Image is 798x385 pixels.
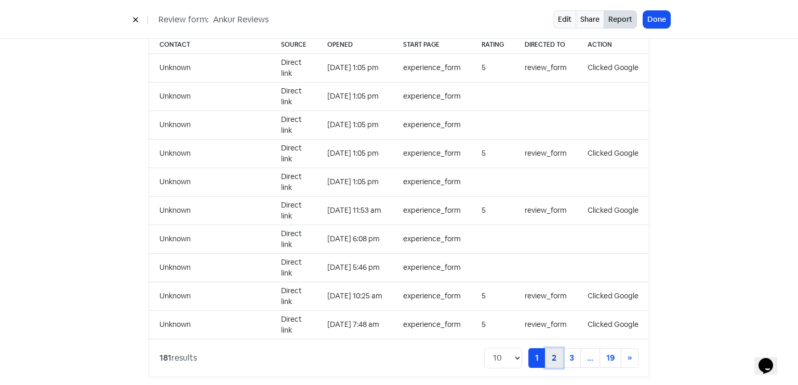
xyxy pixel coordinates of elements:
[317,82,393,111] td: [DATE] 1:05 pm
[271,225,317,253] td: Direct link
[271,196,317,225] td: Direct link
[149,53,271,82] td: Unknown
[514,310,577,339] td: review_form
[158,13,209,26] span: Review form:
[393,225,471,253] td: experience_form
[149,253,271,282] td: Unknown
[317,139,393,168] td: [DATE] 1:05 pm
[577,310,649,339] td: Clicked Google
[577,196,649,225] td: Clicked Google
[563,348,581,368] a: 3
[317,282,393,310] td: [DATE] 10:25 am
[553,10,576,29] a: Edit
[471,53,514,82] td: 5
[576,10,604,29] a: Share
[393,168,471,196] td: experience_form
[317,225,393,253] td: [DATE] 6:08 pm
[317,253,393,282] td: [DATE] 5:46 pm
[149,225,271,253] td: Unknown
[514,36,577,54] th: Directed to
[271,282,317,310] td: Direct link
[577,53,649,82] td: Clicked Google
[271,36,317,54] th: Source
[159,352,171,363] strong: 181
[393,139,471,168] td: experience_form
[393,36,471,54] th: Start page
[393,310,471,339] td: experience_form
[271,168,317,196] td: Direct link
[317,168,393,196] td: [DATE] 1:05 pm
[628,352,632,363] span: »
[471,310,514,339] td: 5
[471,36,514,54] th: Rating
[149,282,271,310] td: Unknown
[471,139,514,168] td: 5
[393,282,471,310] td: experience_form
[393,82,471,111] td: experience_form
[621,348,639,368] a: Next
[514,139,577,168] td: review_form
[317,53,393,82] td: [DATE] 1:05 pm
[149,36,271,54] th: Contact
[393,53,471,82] td: experience_form
[604,10,637,29] button: Report
[577,282,649,310] td: Clicked Google
[580,348,600,368] a: ...
[393,253,471,282] td: experience_form
[577,36,649,54] th: Action
[271,310,317,339] td: Direct link
[600,348,621,368] a: 19
[317,196,393,225] td: [DATE] 11:53 am
[528,348,546,368] a: 1
[471,282,514,310] td: 5
[149,111,271,139] td: Unknown
[271,82,317,111] td: Direct link
[271,139,317,168] td: Direct link
[271,53,317,82] td: Direct link
[577,139,649,168] td: Clicked Google
[317,36,393,54] th: Opened
[149,196,271,225] td: Unknown
[271,253,317,282] td: Direct link
[393,111,471,139] td: experience_form
[754,343,788,375] iframe: chat widget
[159,352,197,364] div: results
[545,348,563,368] a: 2
[514,282,577,310] td: review_form
[149,310,271,339] td: Unknown
[514,196,577,225] td: review_form
[643,11,670,28] button: Done
[317,111,393,139] td: [DATE] 1:05 pm
[393,196,471,225] td: experience_form
[514,53,577,82] td: review_form
[471,196,514,225] td: 5
[317,310,393,339] td: [DATE] 7:48 am
[271,111,317,139] td: Direct link
[149,82,271,111] td: Unknown
[149,139,271,168] td: Unknown
[149,168,271,196] td: Unknown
